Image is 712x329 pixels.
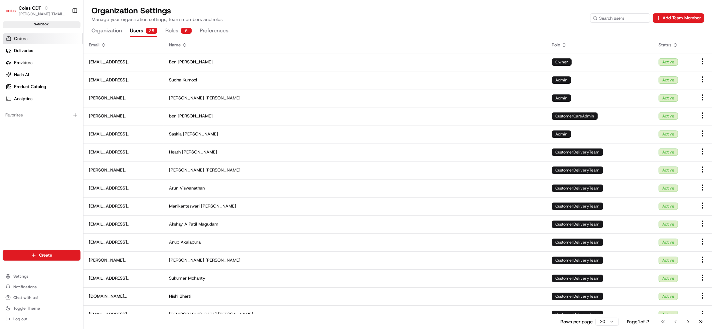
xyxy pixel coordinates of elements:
[552,275,603,282] div: CustomerDeliveryTeam
[201,203,236,209] span: [PERSON_NAME]
[659,185,678,192] div: Active
[205,257,240,263] span: [PERSON_NAME]
[3,93,83,104] a: Analytics
[54,94,110,106] a: 💻API Documentation
[659,130,678,138] div: Active
[3,272,80,281] button: Settings
[5,5,16,16] img: Coles CDT
[182,149,217,155] span: [PERSON_NAME]
[13,284,37,290] span: Notifications
[114,65,122,73] button: Start new chat
[169,257,204,263] span: [PERSON_NAME]
[13,96,51,103] span: Knowledge Base
[169,95,204,101] span: [PERSON_NAME]
[178,59,213,65] span: [PERSON_NAME]
[3,21,80,28] div: sandbox
[552,58,572,66] div: Owner
[17,43,110,50] input: Clear
[169,42,541,48] div: Name
[552,76,571,84] div: Admin
[3,314,80,324] button: Log out
[3,57,83,68] a: Providers
[89,77,158,83] span: [EMAIL_ADDRESS][DOMAIN_NAME]
[89,149,158,155] span: [EMAIL_ADDRESS][PERSON_NAME][PERSON_NAME][DOMAIN_NAME]
[146,28,157,34] div: 28
[89,42,158,48] div: Email
[3,282,80,292] button: Notifications
[659,293,678,300] div: Active
[552,148,603,156] div: CustomerDeliveryTeam
[19,5,41,11] button: Coles CDT
[92,16,223,23] p: Manage your organization settings, team members and roles
[7,97,12,102] div: 📗
[659,76,678,84] div: Active
[3,250,80,261] button: Create
[653,13,704,23] button: Add Team Member
[13,274,28,279] span: Settings
[23,70,84,75] div: We're available if you need us!
[183,77,197,83] span: Kurnool
[180,293,191,299] span: Bharti
[590,13,650,23] input: Search users
[89,275,158,281] span: [EMAIL_ADDRESS][DOMAIN_NAME]
[89,239,158,245] span: [EMAIL_ADDRESS][DOMAIN_NAME]
[3,110,80,120] div: Favorites
[7,6,20,20] img: Nash
[19,11,66,17] button: [PERSON_NAME][EMAIL_ADDRESS][DOMAIN_NAME]
[3,33,83,44] a: Orders
[169,77,181,83] span: Sudha
[89,113,158,119] span: [PERSON_NAME][EMAIL_ADDRESS][PERSON_NAME][DOMAIN_NAME]
[92,5,223,16] h1: Organization Settings
[89,311,158,317] span: [EMAIL_ADDRESS][DOMAIN_NAME]
[552,293,603,300] div: CustomerDeliveryTeam
[89,293,158,299] span: [DOMAIN_NAME][EMAIL_ADDRESS][DOMAIN_NAME]
[552,257,603,264] div: CustomerDeliveryTeam
[89,131,158,137] span: [EMAIL_ADDRESS][PERSON_NAME][PERSON_NAME][DOMAIN_NAME]
[14,72,29,78] span: Nash AI
[659,221,678,228] div: Active
[198,221,218,227] span: Magudam
[56,97,62,102] div: 💻
[178,113,213,119] span: [PERSON_NAME]
[169,221,197,227] span: Akshay A Patil
[169,203,200,209] span: Manikanteswari
[659,112,678,120] div: Active
[552,94,571,102] div: Admin
[659,42,688,48] div: Status
[218,311,253,317] span: [PERSON_NAME]
[659,203,678,210] div: Active
[183,131,218,137] span: [PERSON_NAME]
[169,113,176,119] span: ben
[14,48,33,54] span: Deliveries
[552,112,598,120] div: CustomerCareAdmin
[169,149,181,155] span: Heath
[169,275,187,281] span: Sukumar
[47,112,81,118] a: Powered byPylon
[627,318,649,325] div: Page 1 of 2
[659,58,678,66] div: Active
[89,167,158,173] span: [PERSON_NAME][EMAIL_ADDRESS][PERSON_NAME][PERSON_NAME][DOMAIN_NAME]
[92,25,122,37] button: Organization
[169,239,179,245] span: Anup
[659,257,678,264] div: Active
[552,167,603,174] div: CustomerDeliveryTeam
[552,311,603,318] div: CustomerDeliveryTeam
[3,81,83,92] a: Product Catalog
[14,36,27,42] span: Orders
[14,96,32,102] span: Analytics
[130,25,157,37] button: Users
[659,311,678,318] div: Active
[659,148,678,156] div: Active
[659,167,678,174] div: Active
[169,311,217,317] span: [DEMOGRAPHIC_DATA]
[13,306,40,311] span: Toggle Theme
[3,69,83,80] a: Nash AI
[169,59,176,65] span: Ben
[205,167,240,173] span: [PERSON_NAME]
[3,293,80,302] button: Chat with us!
[89,95,158,101] span: [PERSON_NAME][EMAIL_ADDRESS][PERSON_NAME][PERSON_NAME][DOMAIN_NAME]
[169,131,182,137] span: Saskia
[659,275,678,282] div: Active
